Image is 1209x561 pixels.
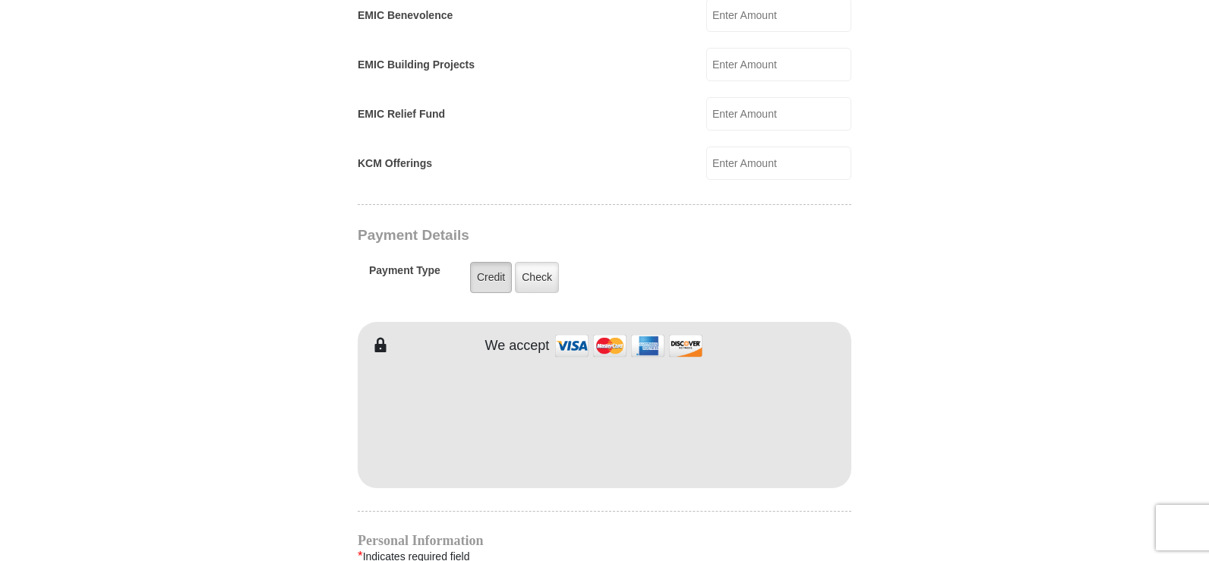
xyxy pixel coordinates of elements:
[706,97,851,131] input: Enter Amount
[358,57,475,73] label: EMIC Building Projects
[470,262,512,293] label: Credit
[358,8,453,24] label: EMIC Benevolence
[706,48,851,81] input: Enter Amount
[358,227,745,244] h3: Payment Details
[358,106,445,122] label: EMIC Relief Fund
[358,156,432,172] label: KCM Offerings
[358,534,851,547] h4: Personal Information
[515,262,559,293] label: Check
[485,338,550,355] h4: We accept
[553,329,705,362] img: credit cards accepted
[706,147,851,180] input: Enter Amount
[369,264,440,285] h5: Payment Type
